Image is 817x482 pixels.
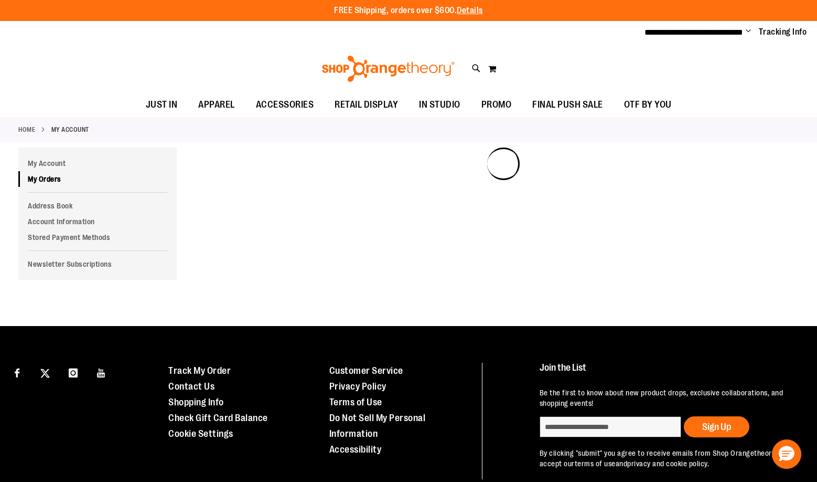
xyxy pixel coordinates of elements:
[540,387,796,408] p: Be the first to know about new product drops, exclusive collaborations, and shopping events!
[684,416,749,437] button: Sign Up
[522,93,614,117] a: FINAL PUSH SALE
[168,397,224,407] a: Shopping Info
[624,93,672,117] span: OTF BY YOU
[18,171,177,187] a: My Orders
[614,93,682,117] a: OTF BY YOU
[146,93,178,117] span: JUST IN
[135,93,188,117] a: JUST IN
[188,93,245,117] a: APPAREL
[575,459,616,468] a: terms of use
[419,93,460,117] span: IN STUDIO
[471,93,522,117] a: PROMO
[92,363,111,381] a: Visit our Youtube page
[18,155,177,171] a: My Account
[64,363,82,381] a: Visit our Instagram page
[329,444,382,455] a: Accessibility
[329,381,386,392] a: Privacy Policy
[51,125,89,134] strong: My Account
[481,93,512,117] span: PROMO
[334,5,483,17] p: FREE Shipping, orders over $600.
[18,229,177,245] a: Stored Payment Methods
[168,381,214,392] a: Contact Us
[36,363,55,381] a: Visit our X page
[540,416,681,437] input: enter email
[540,363,796,382] h4: Join the List
[18,214,177,229] a: Account Information
[168,428,233,439] a: Cookie Settings
[329,365,403,376] a: Customer Service
[329,413,426,439] a: Do Not Sell My Personal Information
[18,198,177,214] a: Address Book
[245,93,325,117] a: ACCESSORIES
[408,93,471,117] a: IN STUDIO
[18,125,35,134] a: Home
[627,459,709,468] a: privacy and cookie policy.
[324,93,408,117] a: RETAIL DISPLAY
[8,363,26,381] a: Visit our Facebook page
[40,369,50,378] img: Twitter
[759,26,807,38] a: Tracking Info
[532,93,603,117] span: FINAL PUSH SALE
[18,256,177,272] a: Newsletter Subscriptions
[256,93,314,117] span: ACCESSORIES
[772,439,801,469] button: Hello, have a question? Let’s chat.
[320,56,456,82] img: Shop Orangetheory
[168,365,231,376] a: Track My Order
[702,422,731,432] span: Sign Up
[168,413,268,423] a: Check Gift Card Balance
[746,27,751,37] button: Account menu
[457,6,483,15] a: Details
[198,93,235,117] span: APPAREL
[540,448,796,469] p: By clicking "submit" you agree to receive emails from Shop Orangetheory and accept our and
[335,93,398,117] span: RETAIL DISPLAY
[329,397,382,407] a: Terms of Use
